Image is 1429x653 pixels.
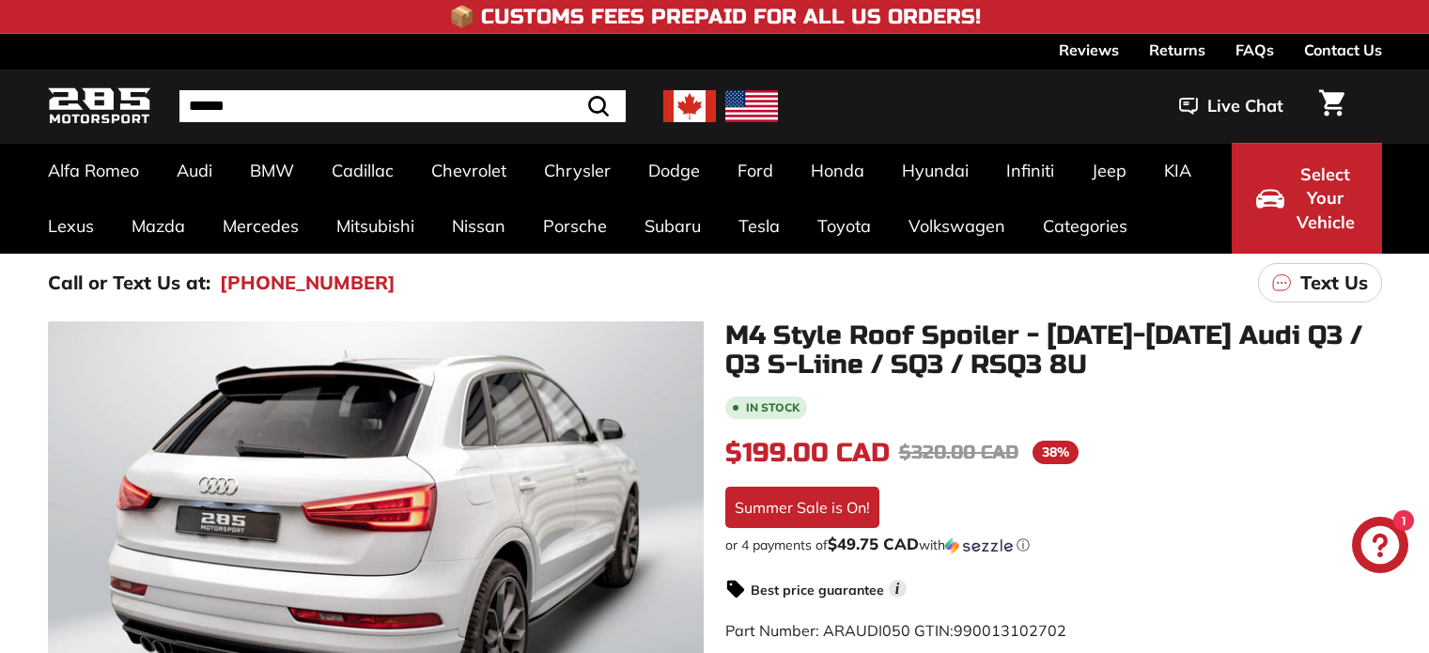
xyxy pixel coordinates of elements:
[629,143,719,198] a: Dodge
[1033,441,1079,464] span: 38%
[1346,517,1414,578] inbox-online-store-chat: Shopify online store chat
[1294,163,1358,235] span: Select Your Vehicle
[525,143,629,198] a: Chrysler
[1207,94,1283,118] span: Live Chat
[725,536,1382,554] div: or 4 payments of with
[725,487,879,528] div: Summer Sale is On!
[29,143,158,198] a: Alfa Romeo
[719,143,792,198] a: Ford
[720,198,799,254] a: Tesla
[725,536,1382,554] div: or 4 payments of$49.75 CADwithSezzle Click to learn more about Sezzle
[29,198,113,254] a: Lexus
[433,198,524,254] a: Nissan
[412,143,525,198] a: Chevrolet
[524,198,626,254] a: Porsche
[1235,34,1274,66] a: FAQs
[1300,269,1368,297] p: Text Us
[231,143,313,198] a: BMW
[48,85,151,129] img: Logo_285_Motorsport_areodynamics_components
[889,580,907,598] span: i
[204,198,318,254] a: Mercedes
[987,143,1073,198] a: Infiniti
[792,143,883,198] a: Honda
[1145,143,1210,198] a: KIA
[318,198,433,254] a: Mitsubishi
[449,6,981,28] h4: 📦 Customs Fees Prepaid for All US Orders!
[1059,34,1119,66] a: Reviews
[751,582,884,599] strong: Best price guarantee
[828,534,919,553] span: $49.75 CAD
[1232,143,1382,254] button: Select Your Vehicle
[313,143,412,198] a: Cadillac
[899,441,1018,464] span: $320.00 CAD
[179,90,626,122] input: Search
[626,198,720,254] a: Subaru
[1304,34,1382,66] a: Contact Us
[1258,263,1382,303] a: Text Us
[1149,34,1205,66] a: Returns
[1073,143,1145,198] a: Jeep
[945,537,1013,554] img: Sezzle
[883,143,987,198] a: Hyundai
[725,621,1066,640] span: Part Number: ARAUDI050 GTIN:
[799,198,890,254] a: Toyota
[746,402,800,413] b: In stock
[725,321,1382,380] h1: M4 Style Roof Spoiler - [DATE]-[DATE] Audi Q3 / Q3 S-Liine / SQ3 / RSQ3 8U
[1155,83,1308,130] button: Live Chat
[890,198,1024,254] a: Volkswagen
[113,198,204,254] a: Mazda
[158,143,231,198] a: Audi
[1024,198,1146,254] a: Categories
[954,621,1066,640] span: 990013102702
[725,437,890,469] span: $199.00 CAD
[48,269,210,297] p: Call or Text Us at:
[1308,74,1356,138] a: Cart
[220,269,396,297] a: [PHONE_NUMBER]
